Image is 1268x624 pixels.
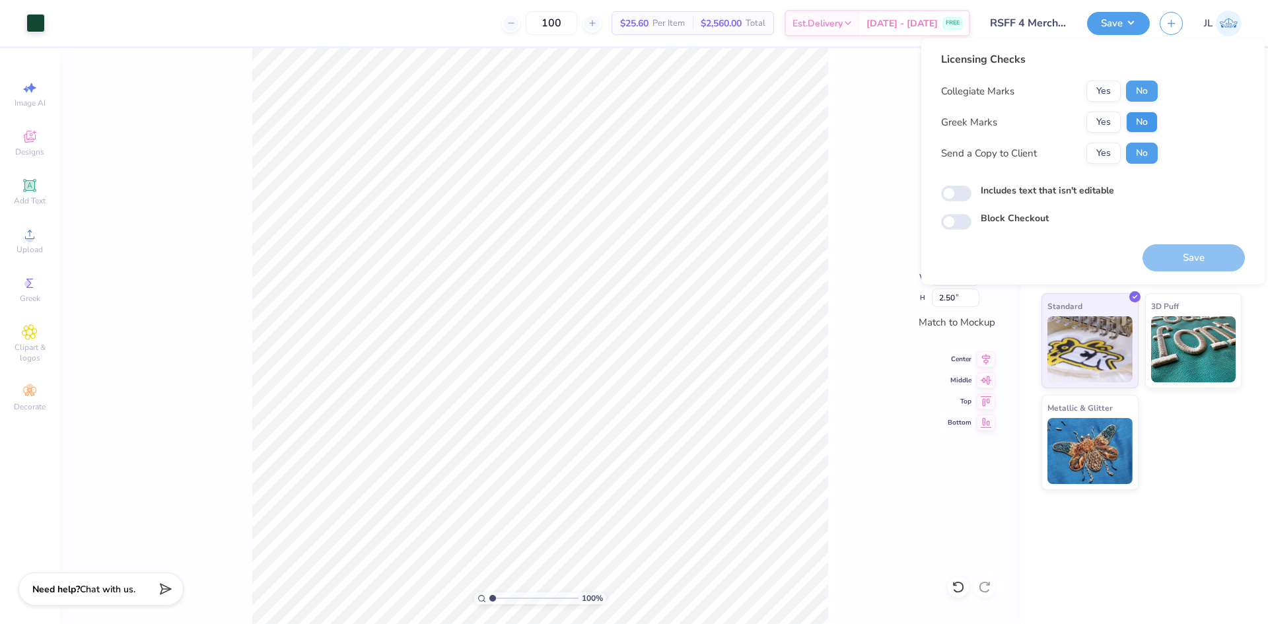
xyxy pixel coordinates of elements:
[1047,401,1113,415] span: Metallic & Glitter
[32,583,80,596] strong: Need help?
[15,98,46,108] span: Image AI
[1126,81,1158,102] button: No
[941,115,997,130] div: Greek Marks
[80,583,135,596] span: Chat with us.
[1126,112,1158,133] button: No
[20,293,40,304] span: Greek
[1216,11,1242,36] img: Jairo Laqui
[701,17,742,30] span: $2,560.00
[1047,418,1133,484] img: Metallic & Glitter
[746,17,765,30] span: Total
[1086,112,1121,133] button: Yes
[1204,11,1242,36] a: JL
[620,17,649,30] span: $25.60
[1151,316,1236,382] img: 3D Puff
[792,17,843,30] span: Est. Delivery
[981,211,1049,225] label: Block Checkout
[1126,143,1158,164] button: No
[948,418,971,427] span: Bottom
[1086,143,1121,164] button: Yes
[1086,81,1121,102] button: Yes
[14,401,46,412] span: Decorate
[1087,12,1150,35] button: Save
[980,10,1077,36] input: Untitled Design
[652,17,685,30] span: Per Item
[7,342,53,363] span: Clipart & logos
[946,18,960,28] span: FREE
[1204,16,1213,31] span: JL
[582,592,603,604] span: 100 %
[1047,316,1133,382] img: Standard
[15,147,44,157] span: Designs
[1151,299,1179,313] span: 3D Puff
[866,17,938,30] span: [DATE] - [DATE]
[981,184,1114,197] label: Includes text that isn't editable
[941,84,1014,99] div: Collegiate Marks
[17,244,43,255] span: Upload
[948,376,971,385] span: Middle
[941,146,1037,161] div: Send a Copy to Client
[948,397,971,406] span: Top
[14,195,46,206] span: Add Text
[1047,299,1082,313] span: Standard
[948,355,971,364] span: Center
[526,11,577,35] input: – –
[941,52,1158,67] div: Licensing Checks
